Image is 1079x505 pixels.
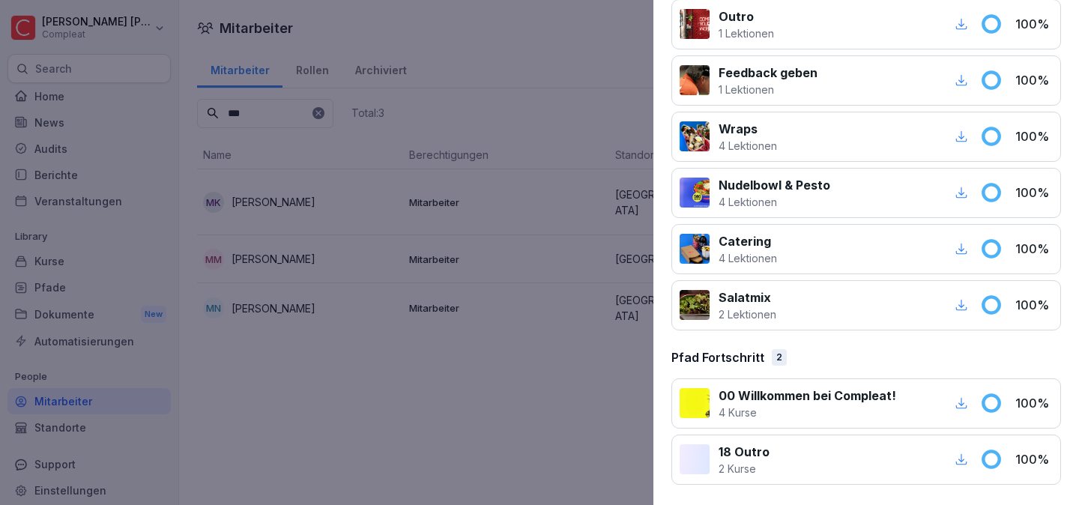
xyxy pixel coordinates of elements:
p: Salatmix [719,288,776,306]
p: 100 % [1015,127,1053,145]
p: 4 Lektionen [719,250,777,266]
p: 00 Willkommen bei Compleat! [719,387,896,405]
p: 1 Lektionen [719,25,774,41]
p: 100 % [1015,71,1053,89]
p: 2 Lektionen [719,306,776,322]
p: 100 % [1015,394,1053,412]
p: 100 % [1015,15,1053,33]
p: 100 % [1015,240,1053,258]
p: Outro [719,7,774,25]
p: 1 Lektionen [719,82,817,97]
p: 100 % [1015,296,1053,314]
p: Pfad Fortschritt [671,348,764,366]
p: 4 Kurse [719,405,896,420]
p: 18 Outro [719,443,770,461]
p: 2 Kurse [719,461,770,477]
p: 100 % [1015,184,1053,202]
p: Feedback geben [719,64,817,82]
p: Catering [719,232,777,250]
p: 4 Lektionen [719,138,777,154]
p: Nudelbowl & Pesto [719,176,830,194]
p: 100 % [1015,450,1053,468]
p: 4 Lektionen [719,194,830,210]
div: 2 [772,349,787,366]
p: Wraps [719,120,777,138]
